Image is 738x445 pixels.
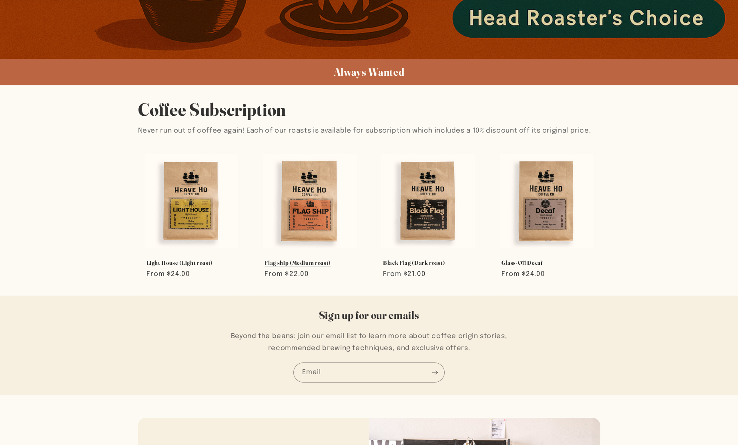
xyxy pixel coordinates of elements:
[38,308,700,322] h2: Sign up for our emails
[222,330,516,354] p: Beyond the beans: join our email list to learn more about coffee origin stories, recommended brew...
[334,65,405,79] span: Always Wanted
[501,259,592,266] a: Glass-Off Decaf
[383,259,473,266] a: Black Flag (Dark roast)
[138,147,600,291] ul: Slider
[146,259,237,266] a: Light House (Light roast)
[294,363,444,382] input: Email
[138,98,600,121] h2: Coffee Subscription
[138,125,600,137] p: Never run out of coffee again! Each of our roasts is available for subscription which includes a ...
[426,362,444,382] button: Subscribe
[265,259,355,266] a: Flag ship (Medium roast)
